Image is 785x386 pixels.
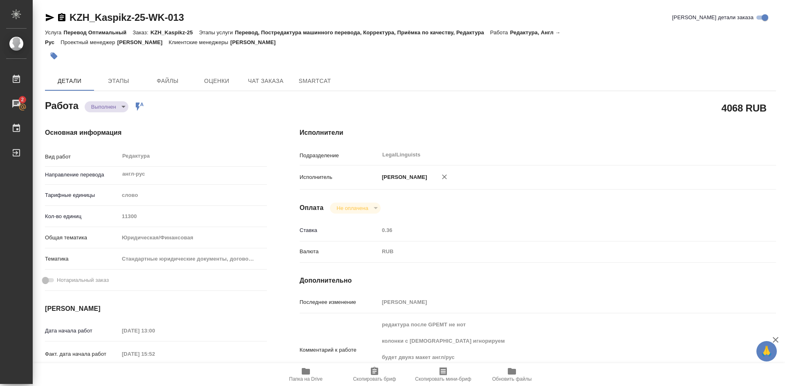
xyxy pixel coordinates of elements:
div: Юридическая/Финансовая [119,231,267,245]
p: Ставка [300,226,379,234]
p: Валюта [300,248,379,256]
span: Чат заказа [246,76,285,86]
div: слово [119,188,267,202]
h4: Дополнительно [300,276,776,286]
a: 2 [2,94,31,114]
button: Выполнен [89,103,119,110]
span: Оценки [197,76,236,86]
span: Нотариальный заказ [57,276,109,284]
p: Факт. дата начала работ [45,350,119,358]
a: KZH_Kaspikz-25-WK-013 [70,12,184,23]
span: Файлы [148,76,187,86]
span: Папка на Drive [289,376,323,382]
span: Скопировать бриф [353,376,396,382]
span: 2 [16,96,29,104]
p: Исполнитель [300,173,379,181]
input: Пустое поле [379,296,736,308]
div: Стандартные юридические документы, договоры, уставы [119,252,267,266]
span: Обновить файлы [492,376,532,382]
button: 🙏 [756,341,777,361]
p: KZH_Kaspikz-25 [150,29,199,36]
button: Скопировать ссылку для ЯМессенджера [45,13,55,22]
p: Тематика [45,255,119,263]
span: Скопировать мини-бриф [415,376,471,382]
h2: 4068 RUB [722,101,767,115]
p: Вид работ [45,153,119,161]
p: Проектный менеджер [61,39,117,45]
div: Выполнен [330,203,380,214]
h4: [PERSON_NAME] [45,304,267,314]
textarea: редактура после GPEMT не нот колонки с [DEMOGRAPHIC_DATA] игнорируем будет двуяз макет англ/рус в... [379,318,736,381]
span: [PERSON_NAME] детали заказа [672,13,754,22]
button: Папка на Drive [271,363,340,386]
span: Детали [50,76,89,86]
h4: Исполнители [300,128,776,138]
button: Скопировать бриф [340,363,409,386]
h4: Основная информация [45,128,267,138]
p: Последнее изменение [300,298,379,306]
p: [PERSON_NAME] [379,173,427,181]
p: Клиентские менеджеры [169,39,231,45]
p: Заказ: [132,29,150,36]
p: Этапы услуги [199,29,235,36]
p: Дата начала работ [45,327,119,335]
div: RUB [379,245,736,259]
p: Перевод, Постредактура машинного перевода, Корректура, Приёмка по качеству, Редактура [235,29,490,36]
p: Подразделение [300,152,379,160]
button: Скопировать мини-бриф [409,363,478,386]
p: [PERSON_NAME] [117,39,169,45]
button: Обновить файлы [478,363,546,386]
p: Общая тематика [45,234,119,242]
input: Пустое поле [379,224,736,236]
input: Пустое поле [119,210,267,222]
span: 🙏 [760,343,774,360]
h4: Оплата [300,203,324,213]
h2: Работа [45,98,78,112]
p: Перевод Оптимальный [63,29,132,36]
p: Работа [490,29,510,36]
button: Не оплачена [334,205,370,212]
input: Пустое поле [119,325,191,337]
p: [PERSON_NAME] [230,39,282,45]
button: Удалить исполнителя [435,168,453,186]
button: Добавить тэг [45,47,63,65]
p: Тарифные единицы [45,191,119,199]
p: Кол-во единиц [45,212,119,221]
input: Пустое поле [119,348,191,360]
div: Выполнен [85,101,128,112]
button: Скопировать ссылку [57,13,67,22]
p: Услуга [45,29,63,36]
span: SmartCat [295,76,334,86]
p: Направление перевода [45,171,119,179]
span: Этапы [99,76,138,86]
p: Комментарий к работе [300,346,379,354]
